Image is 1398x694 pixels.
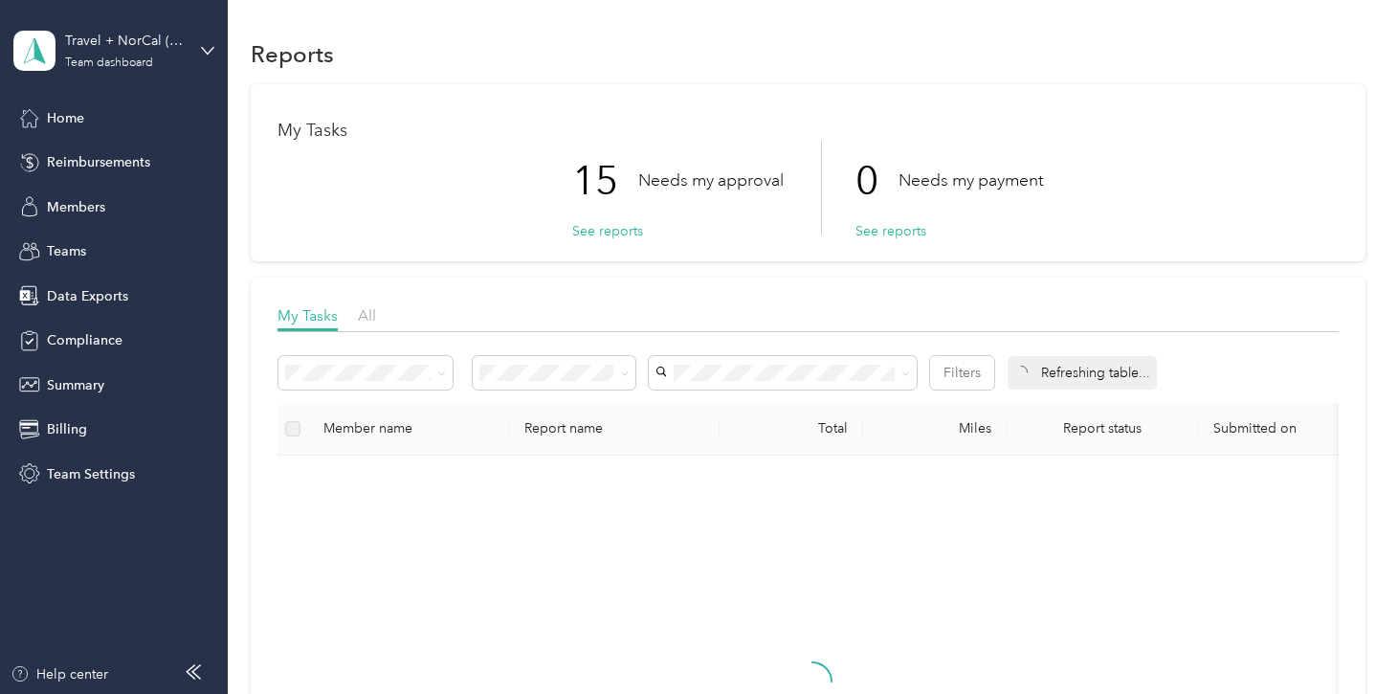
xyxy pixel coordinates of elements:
div: Miles [878,420,991,437]
span: Reimbursements [47,152,150,172]
span: Summary [47,375,104,395]
span: All [358,306,376,325]
div: Refreshing table... [1008,356,1157,390]
div: Member name [323,420,494,437]
button: Help center [11,664,108,684]
span: Home [47,108,84,128]
span: Members [47,197,105,217]
th: Member name [308,403,509,456]
span: Billing [47,419,87,439]
p: Needs my payment [899,168,1043,192]
span: Team Settings [47,464,135,484]
span: Teams [47,241,86,261]
iframe: Everlance-gr Chat Button Frame [1291,587,1398,694]
div: Team dashboard [65,57,153,69]
button: See reports [855,221,926,241]
th: Submitted on [1198,403,1342,456]
span: Data Exports [47,286,128,306]
div: Total [735,420,848,437]
button: Filters [930,356,994,390]
span: Compliance [47,330,122,350]
span: Report status [1022,420,1183,437]
p: Needs my approval [638,168,784,192]
h1: Reports [251,44,334,64]
h1: My Tasks [277,121,1338,141]
button: See reports [572,221,643,241]
th: Report name [509,403,720,456]
p: 15 [572,141,638,221]
p: 0 [855,141,899,221]
div: Travel + NorCal ([PERSON_NAME]) [65,31,185,51]
span: My Tasks [277,306,338,325]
